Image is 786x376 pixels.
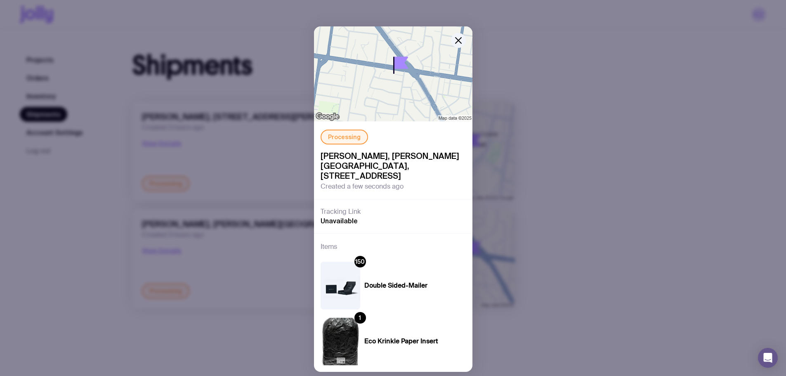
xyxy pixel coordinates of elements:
img: staticmap [314,26,472,121]
div: 1 [354,312,366,324]
h4: Eco Krinkle Paper Insert [364,337,438,345]
div: Processing [321,130,368,144]
h3: Items [321,242,337,252]
h4: Double Sided-Mailer [364,281,438,290]
span: Unavailable [321,217,358,225]
span: [PERSON_NAME], [PERSON_NAME][GEOGRAPHIC_DATA], [STREET_ADDRESS] [321,151,466,181]
div: Open Intercom Messenger [758,348,778,368]
div: 150 [354,256,366,267]
span: Created a few seconds ago [321,182,404,191]
h3: Tracking Link [321,208,361,216]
